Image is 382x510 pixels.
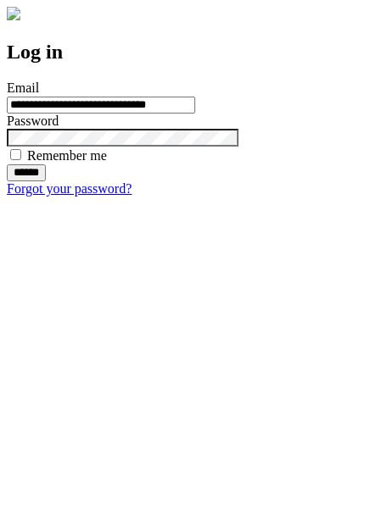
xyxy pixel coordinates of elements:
[7,181,132,196] a: Forgot your password?
[7,80,39,95] label: Email
[7,7,20,20] img: logo-4e3dc11c47720685a147b03b5a06dd966a58ff35d612b21f08c02c0306f2b779.png
[27,148,107,163] label: Remember me
[7,41,375,64] h2: Log in
[7,114,59,128] label: Password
